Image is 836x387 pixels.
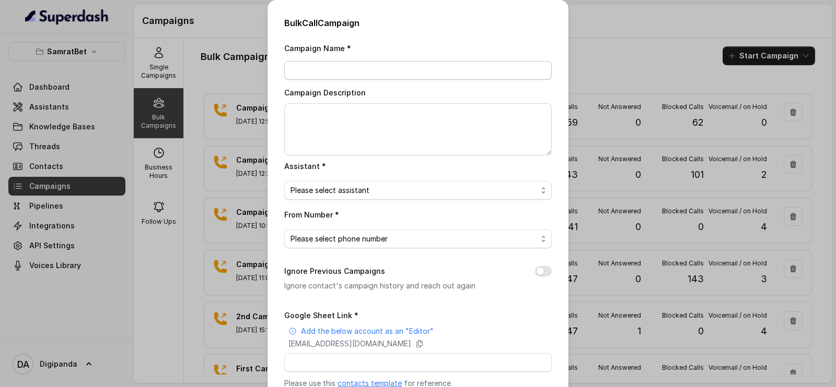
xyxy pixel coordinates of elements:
[284,181,552,200] button: Please select assistant
[284,311,358,320] label: Google Sheet Link *
[284,162,326,171] label: Assistant *
[284,280,518,292] p: Ignore contact's campaign history and reach out again
[284,229,552,248] button: Please select phone number
[301,326,434,336] p: Add the below account as an "Editor"
[288,338,411,349] p: [EMAIL_ADDRESS][DOMAIN_NAME]
[291,184,537,197] span: Please select assistant
[291,233,537,245] span: Please select phone number
[284,210,339,219] label: From Number *
[284,44,351,53] label: Campaign Name *
[284,17,552,29] h2: Bulk Call Campaign
[284,88,366,97] label: Campaign Description
[284,265,385,277] label: Ignore Previous Campaigns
